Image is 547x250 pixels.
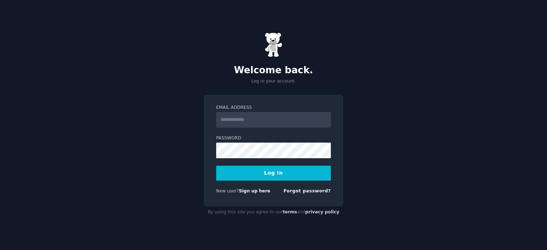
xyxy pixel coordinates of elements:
[216,135,331,142] label: Password
[265,32,282,57] img: Gummy Bear
[204,207,343,218] div: By using this site you agree to our and
[305,209,339,214] a: privacy policy
[216,188,239,193] span: New user?
[283,188,331,193] a: Forgot password?
[204,78,343,85] p: Log in your account.
[239,188,270,193] a: Sign up here
[216,105,331,111] label: Email Address
[204,65,343,76] h2: Welcome back.
[283,209,297,214] a: terms
[216,166,331,181] button: Log In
